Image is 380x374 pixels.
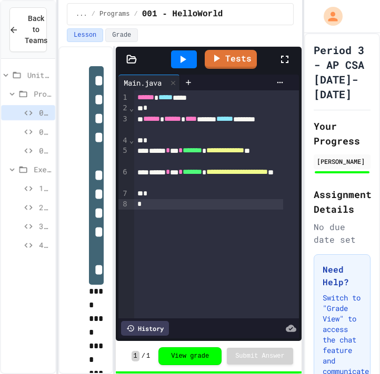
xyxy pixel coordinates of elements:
[39,145,51,156] span: 003 - Escape Sequences
[314,187,371,216] h2: Assignment Details
[146,352,150,360] span: 1
[39,183,51,194] span: 1 - Morning Routine Fix
[39,107,51,118] span: 001 - HelloWorld
[39,202,51,213] span: 2 - Debug Assembly
[118,114,129,136] div: 3
[313,4,345,28] div: My Account
[118,167,129,189] div: 6
[323,263,362,288] h3: Need Help?
[314,119,371,148] h2: Your Progress
[129,104,134,112] span: Fold line
[67,28,103,42] button: Lesson
[132,351,139,361] span: 1
[39,240,51,251] span: 4 - Restaurant Order System
[118,92,129,103] div: 1
[118,103,129,113] div: 2
[235,352,285,360] span: Submit Answer
[25,13,47,46] span: Back to Teams
[129,136,134,144] span: Fold line
[9,7,47,52] button: Back to Teams
[39,126,51,137] span: 002 - Text Picture
[39,221,51,232] span: 3 - Pet Profile Fix
[118,189,129,199] div: 7
[227,348,293,365] button: Submit Answer
[92,10,95,18] span: /
[118,146,129,167] div: 5
[118,75,180,90] div: Main.java
[142,352,145,360] span: /
[134,10,138,18] span: /
[158,347,222,365] button: View grade
[34,164,51,175] span: Exercises
[99,10,130,18] span: Programs
[121,321,169,336] div: History
[34,88,51,99] span: Programs
[314,221,371,246] div: No due date set
[76,10,87,18] span: ...
[27,69,51,80] span: Unit 01
[118,77,167,88] div: Main.java
[118,136,129,146] div: 4
[118,199,129,210] div: 8
[142,8,223,20] span: 001 - HelloWorld
[205,50,257,69] a: Tests
[105,28,138,42] button: Grade
[314,43,371,101] h1: Period 3 - AP CSA [DATE]-[DATE]
[317,157,367,166] div: [PERSON_NAME]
